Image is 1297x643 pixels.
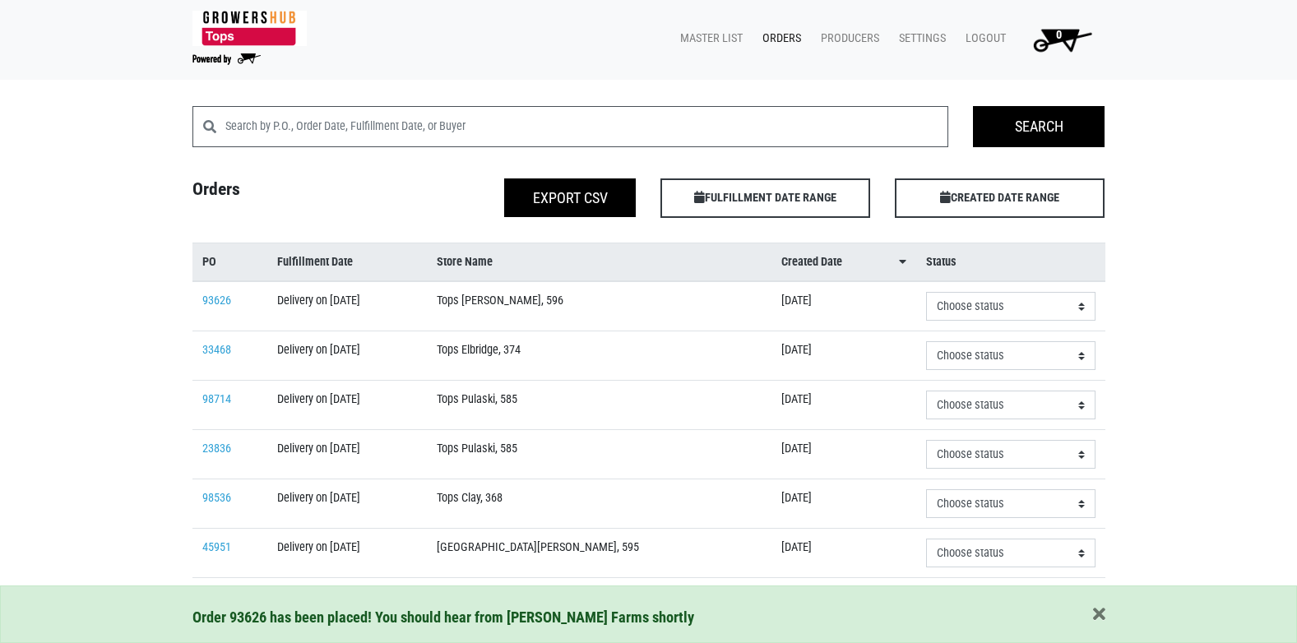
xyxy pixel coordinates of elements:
span: Store Name [437,253,493,271]
td: [DATE] [771,479,915,529]
td: Delivery on [DATE] [267,381,427,430]
td: Tops Pulaski, 585 [427,381,771,430]
td: [DATE] [771,331,915,381]
a: Master List [667,23,749,54]
a: 33468 [202,343,231,357]
a: Created Date [781,253,906,271]
a: 23836 [202,442,231,456]
td: Tops Camillus, 358 [427,578,771,627]
a: PO [202,253,258,271]
td: Delivery on [DATE] [267,479,427,529]
td: [DATE] [771,430,915,479]
a: Fulfillment Date [277,253,417,271]
td: Delivery on [DATE] [267,331,427,381]
td: [DATE] [771,381,915,430]
span: PO [202,253,216,271]
td: Delivery on [DATE] [267,529,427,578]
a: Status [926,253,1096,271]
span: CREATED DATE RANGE [895,178,1105,218]
img: Powered by Big Wheelbarrow [192,53,261,65]
h4: Orders [180,178,415,211]
td: [DATE] [771,281,915,331]
a: 93626 [202,294,231,308]
a: Logout [952,23,1012,54]
td: Delivery on [DATE] [267,430,427,479]
span: 0 [1056,28,1062,42]
td: [DATE] [771,578,915,627]
input: Search by P.O., Order Date, Fulfillment Date, or Buyer [225,106,949,147]
a: Producers [808,23,886,54]
span: Fulfillment Date [277,253,353,271]
a: Orders [749,23,808,54]
td: Delivery on [DATE] [267,578,427,627]
a: 98714 [202,392,231,406]
td: Tops [PERSON_NAME], 596 [427,281,771,331]
span: Status [926,253,957,271]
td: Tops Elbridge, 374 [427,331,771,381]
a: Settings [886,23,952,54]
span: Created Date [781,253,842,271]
td: [DATE] [771,529,915,578]
div: Order 93626 has been placed! You should hear from [PERSON_NAME] Farms shortly [192,606,1105,629]
td: Tops Pulaski, 585 [427,430,771,479]
input: Search [973,106,1105,147]
img: 279edf242af8f9d49a69d9d2afa010fb.png [192,11,307,46]
a: 0 [1012,23,1105,56]
td: Tops Clay, 368 [427,479,771,529]
span: FULFILLMENT DATE RANGE [660,178,870,218]
a: 98536 [202,491,231,505]
img: Cart [1026,23,1099,56]
a: 45951 [202,540,231,554]
td: Delivery on [DATE] [267,281,427,331]
td: [GEOGRAPHIC_DATA][PERSON_NAME], 595 [427,529,771,578]
a: Store Name [437,253,762,271]
button: Export CSV [504,178,636,217]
